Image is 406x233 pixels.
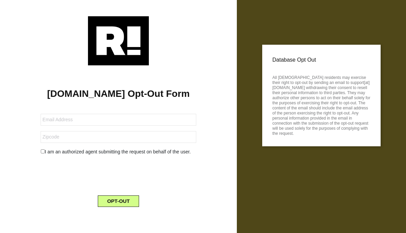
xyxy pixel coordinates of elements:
[10,88,227,100] h1: [DOMAIN_NAME] Opt-Out Form
[67,161,170,187] iframe: reCAPTCHA
[272,55,370,65] p: Database Opt Out
[41,114,197,126] input: Email Address
[98,195,139,207] button: OPT-OUT
[272,73,370,136] p: All [DEMOGRAPHIC_DATA] residents may exercise their right to opt-out by sending an email to suppo...
[88,16,149,65] img: Retention.com
[36,148,202,155] div: I am an authorized agent submitting the request on behalf of the user.
[41,131,197,143] input: Zipcode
